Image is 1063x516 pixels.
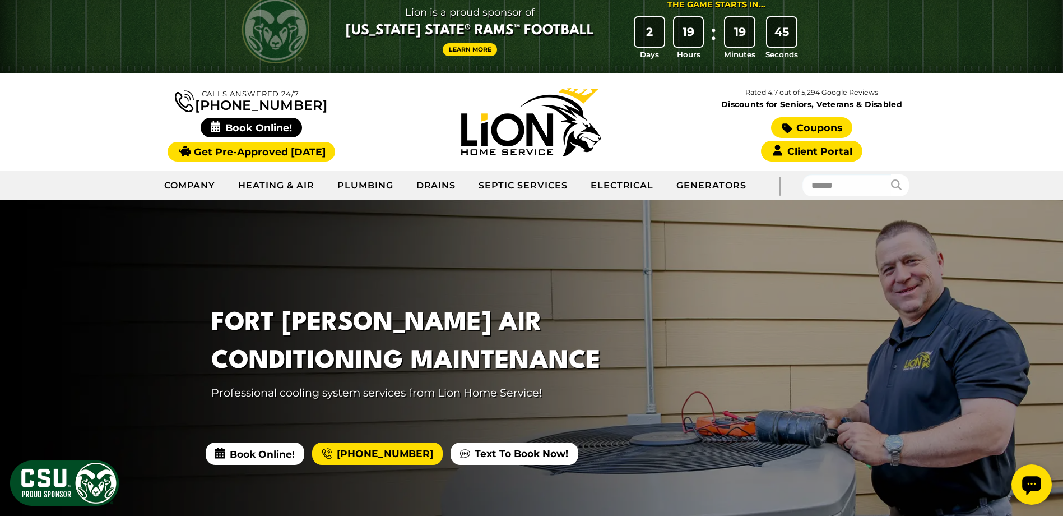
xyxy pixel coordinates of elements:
a: Text To Book Now! [451,443,578,465]
div: : [708,17,719,61]
div: 19 [674,17,703,47]
img: Lion Home Service [461,88,601,156]
h1: Fort [PERSON_NAME] Air Conditioning Maintenance [211,305,619,380]
p: Professional cooling system services from Lion Home Service! [211,385,619,401]
a: Client Portal [761,141,862,162]
span: Book Online! [206,443,304,465]
a: Generators [665,172,758,200]
a: Plumbing [326,172,405,200]
span: Seconds [765,49,798,60]
img: CSU Sponsor Badge [8,459,120,508]
a: [PHONE_NUMBER] [175,88,327,112]
span: Days [640,49,659,60]
span: Discounts for Seniors, Veterans & Disabled [674,100,950,108]
a: Get Pre-Approved [DATE] [168,142,335,162]
a: [PHONE_NUMBER] [312,443,442,465]
span: Minutes [724,49,755,60]
div: 2 [635,17,664,47]
div: Open chat widget [4,4,45,45]
p: Rated 4.7 out of 5,294 Google Reviews [671,86,951,99]
a: Drains [405,172,468,200]
a: Heating & Air [227,172,326,200]
div: 19 [725,17,754,47]
div: 45 [767,17,796,47]
a: Septic Services [467,172,579,200]
a: Electrical [579,172,666,200]
span: Hours [677,49,700,60]
div: | [758,171,802,200]
span: [US_STATE] State® Rams™ Football [346,21,594,40]
a: Coupons [771,117,852,138]
span: Lion is a proud sponsor of [346,3,594,21]
span: Book Online! [201,118,302,137]
a: Company [153,172,228,200]
a: Learn More [443,43,498,56]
